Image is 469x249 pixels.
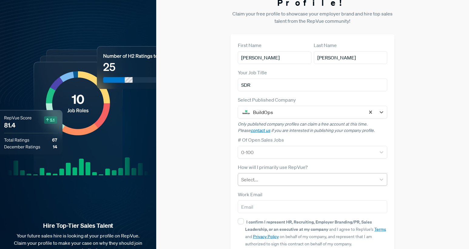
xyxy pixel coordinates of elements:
a: Privacy Policy [253,234,279,239]
label: Select Published Company [238,96,296,103]
p: Only published company profiles can claim a free account at this time. Please if you are interest... [238,121,387,134]
img: BuildOps [243,109,250,116]
p: Claim your free profile to showcase your employer brand and hire top sales talent from the RepVue... [231,10,395,25]
input: Last Name [314,51,388,64]
input: Title [238,79,387,91]
label: # Of Open Sales Jobs [238,136,284,143]
input: First Name [238,51,312,64]
a: contact us [251,128,270,133]
label: Work Email [238,191,262,198]
a: Terms [374,227,386,232]
strong: I confirm I represent HR, Recruiting, Employer Branding/PR, Sales Leadership, or an executive at ... [245,219,372,232]
span: and I agree to RepVue’s and on behalf of my company, and represent that I am authorized to sign t... [245,219,386,247]
label: Your Job Title [238,69,267,76]
strong: Hire Top-Tier Sales Talent [10,222,147,230]
label: How will I primarily use RepVue? [238,163,308,171]
label: First Name [238,42,261,49]
label: Last Name [314,42,337,49]
input: Email [238,200,387,213]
